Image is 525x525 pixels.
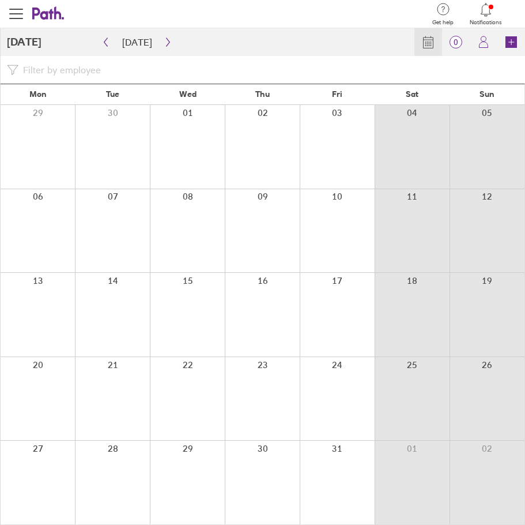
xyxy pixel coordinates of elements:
span: 0 [442,37,470,47]
span: Mon [29,89,47,99]
span: Wed [179,89,197,99]
a: Notifications [470,2,502,26]
span: Sun [479,89,494,99]
a: 0 [442,28,470,56]
span: Tue [106,89,119,99]
input: Filter by employee [18,59,518,80]
button: [DATE] [113,33,161,51]
span: Thu [255,89,270,99]
span: Get help [432,19,454,26]
span: Notifications [470,19,502,26]
span: Sat [406,89,418,99]
span: Fri [332,89,342,99]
